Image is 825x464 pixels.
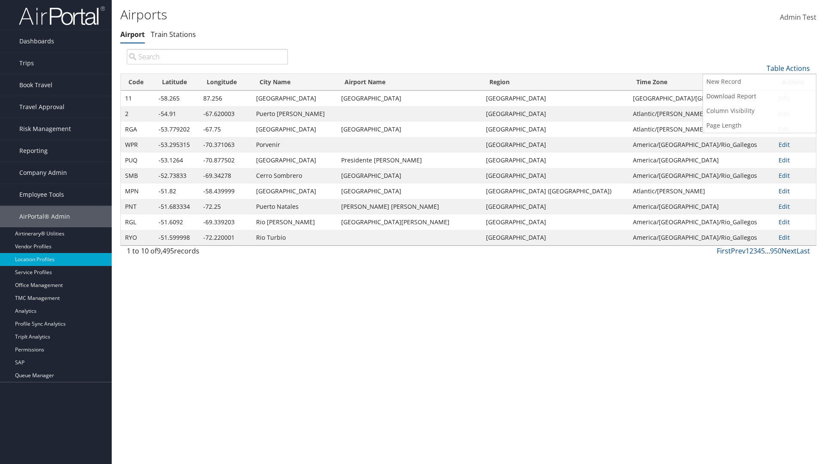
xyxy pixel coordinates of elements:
[703,90,816,104] a: 25
[19,6,105,26] img: airportal-logo.png
[19,31,54,52] span: Dashboards
[703,74,816,89] a: New Record
[19,206,70,227] span: AirPortal® Admin
[19,74,52,96] span: Book Travel
[19,118,71,140] span: Risk Management
[703,119,816,134] a: 100
[19,52,34,74] span: Trips
[19,96,64,118] span: Travel Approval
[703,75,816,90] a: 10
[19,162,67,183] span: Company Admin
[703,104,816,119] a: 50
[19,184,64,205] span: Employee Tools
[19,140,48,162] span: Reporting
